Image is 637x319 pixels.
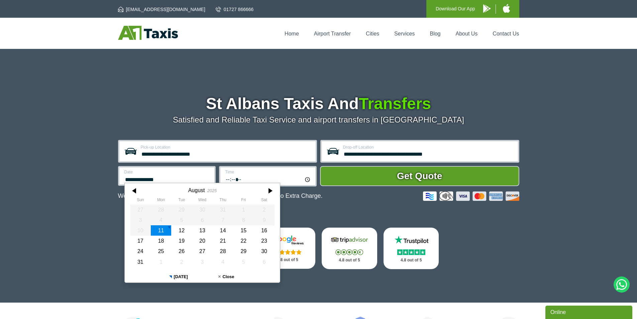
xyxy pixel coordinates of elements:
[545,304,634,319] iframe: chat widget
[397,249,425,255] img: Stars
[391,235,431,245] img: Trustpilot
[322,228,377,269] a: Tripadvisor Stars 4.8 out of 5
[384,228,439,269] a: Trustpilot Stars 4.8 out of 5
[483,4,491,13] img: A1 Taxis Android App
[202,271,250,283] button: Close
[254,257,275,267] div: 06 September 2025
[150,205,171,215] div: 28 July 2025
[192,197,213,204] th: Wednesday
[456,31,478,36] a: About Us
[118,115,519,125] p: Satisfied and Reliable Taxi Service and airport transfers in [GEOGRAPHIC_DATA]
[329,235,369,245] img: Tripadvisor
[320,166,519,186] button: Get Quote
[254,215,275,225] div: 09 August 2025
[130,236,151,246] div: 17 August 2025
[130,257,151,267] div: 31 August 2025
[212,197,233,204] th: Thursday
[254,246,275,256] div: 30 August 2025
[233,225,254,236] div: 15 August 2025
[233,246,254,256] div: 29 August 2025
[423,191,519,201] img: Credit And Debit Cards
[268,235,308,245] img: Google
[130,215,151,225] div: 03 August 2025
[233,257,254,267] div: 05 September 2025
[150,197,171,204] th: Monday
[207,188,216,193] div: 2025
[130,246,151,256] div: 24 August 2025
[254,197,275,204] th: Saturday
[493,31,519,36] a: Contact Us
[359,95,431,112] span: Transfers
[216,6,254,13] a: 01727 866666
[171,236,192,246] div: 19 August 2025
[212,225,233,236] div: 14 August 2025
[171,246,192,256] div: 26 August 2025
[233,197,254,204] th: Friday
[254,225,275,236] div: 16 August 2025
[254,236,275,246] div: 23 August 2025
[192,236,213,246] div: 20 August 2025
[150,236,171,246] div: 18 August 2025
[233,215,254,225] div: 08 August 2025
[118,26,178,40] img: A1 Taxis St Albans LTD
[192,205,213,215] div: 30 July 2025
[192,257,213,267] div: 03 September 2025
[430,31,440,36] a: Blog
[171,215,192,225] div: 05 August 2025
[285,31,299,36] a: Home
[329,256,370,264] p: 4.8 out of 5
[314,31,351,36] a: Airport Transfer
[267,256,308,264] p: 4.8 out of 5
[171,205,192,215] div: 29 July 2025
[212,246,233,256] div: 28 August 2025
[150,225,171,236] div: 11 August 2025
[192,225,213,236] div: 13 August 2025
[171,197,192,204] th: Tuesday
[130,225,151,236] div: 10 August 2025
[274,249,302,255] img: Stars
[503,4,510,13] img: A1 Taxis iPhone App
[254,205,275,215] div: 02 August 2025
[150,246,171,256] div: 25 August 2025
[391,256,432,264] p: 4.8 out of 5
[118,96,519,112] h1: St Albans Taxis And
[343,145,514,149] label: Drop-off Location
[394,31,415,36] a: Services
[124,170,210,174] label: Date
[366,31,379,36] a: Cities
[225,170,311,174] label: Time
[171,225,192,236] div: 12 August 2025
[154,271,202,283] button: [DATE]
[141,145,312,149] label: Pick-up Location
[118,192,323,200] p: We Now Accept Card & Contactless Payment In
[212,215,233,225] div: 07 August 2025
[150,215,171,225] div: 04 August 2025
[212,257,233,267] div: 04 September 2025
[171,257,192,267] div: 02 September 2025
[188,187,205,193] div: August
[233,205,254,215] div: 01 August 2025
[246,192,322,199] span: The Car at No Extra Charge.
[130,205,151,215] div: 27 July 2025
[192,246,213,256] div: 27 August 2025
[130,197,151,204] th: Sunday
[192,215,213,225] div: 06 August 2025
[212,236,233,246] div: 21 August 2025
[260,228,315,269] a: Google Stars 4.8 out of 5
[118,6,205,13] a: [EMAIL_ADDRESS][DOMAIN_NAME]
[150,257,171,267] div: 01 September 2025
[212,205,233,215] div: 31 July 2025
[436,5,475,13] p: Download Our App
[335,249,363,255] img: Stars
[233,236,254,246] div: 22 August 2025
